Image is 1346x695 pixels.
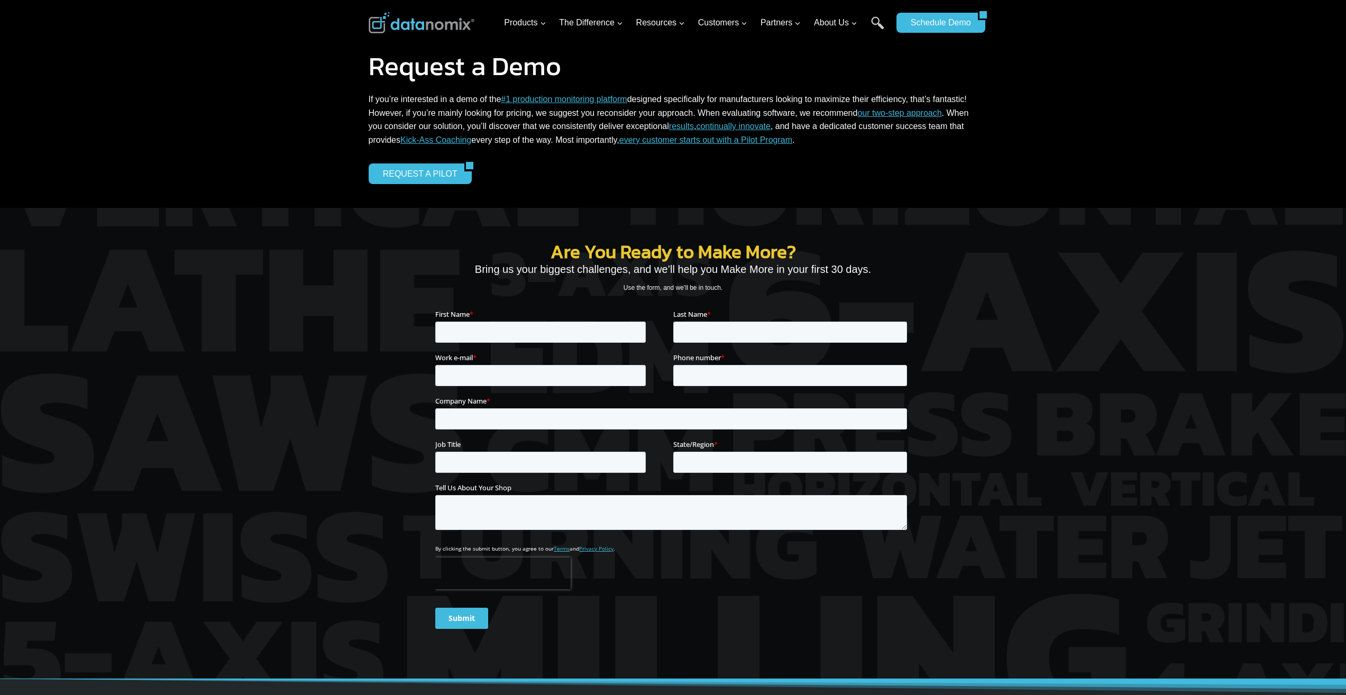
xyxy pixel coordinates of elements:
[669,122,694,131] a: results
[369,12,474,33] img: Datanomix
[435,283,911,293] p: Use the form, and we’ll be in touch.
[896,13,978,33] a: Schedule Demo
[871,16,884,40] a: Search
[369,163,464,184] a: REQUEST A PILOT
[761,16,801,30] span: Partners
[559,16,623,30] span: The Difference
[435,261,911,278] p: Bring us your biggest challenges, and we’ll help you Make More in your first 30 days.
[814,16,857,30] span: About Us
[698,16,747,30] span: Customers
[369,53,978,79] h1: Request a Demo
[636,16,685,30] span: Resources
[400,135,471,144] a: Kick-Ass Coaching
[435,242,911,261] h2: Are You Ready to Make More?
[696,122,771,131] a: continually innovate
[619,135,792,144] a: every customer starts out with a Pilot Program
[501,95,627,104] a: #1 production monitoring platform
[369,93,978,147] p: If you’re interested in a demo of the designed specifically for manufacturers looking to maximize...
[435,309,911,647] iframe: Form 0
[857,108,941,117] a: our two-step approach
[504,16,546,30] span: Products
[500,6,891,40] nav: Primary Navigation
